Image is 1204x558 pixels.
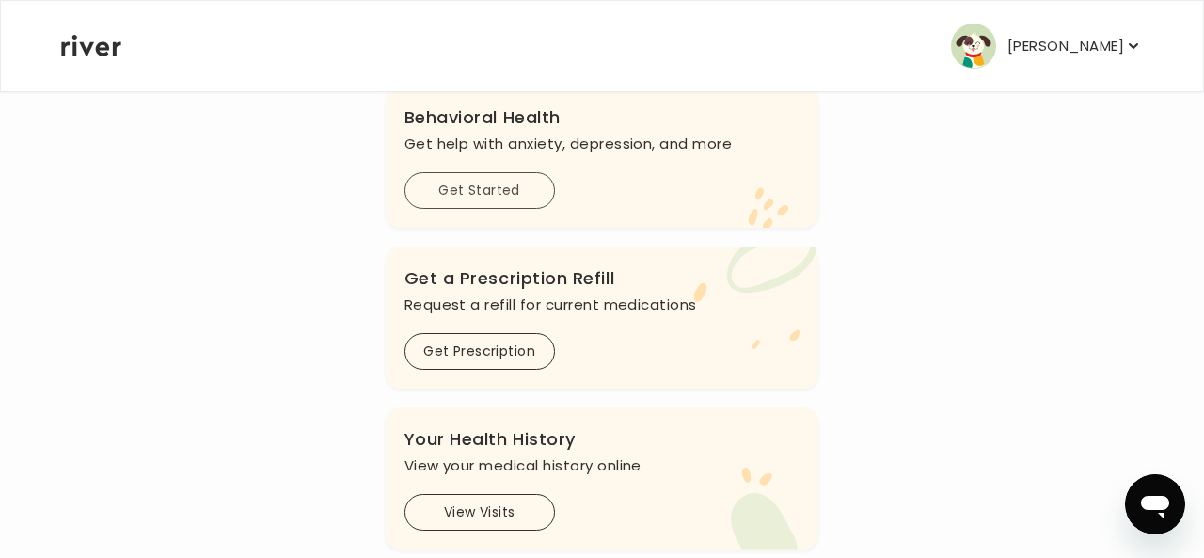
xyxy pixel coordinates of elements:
img: user avatar [951,24,996,69]
h3: Get a Prescription Refill [404,265,800,292]
p: View your medical history online [404,453,800,479]
p: Request a refill for current medications [404,292,800,318]
button: Get Started [404,172,555,209]
iframe: Button to launch messaging window [1125,474,1185,534]
p: [PERSON_NAME] [1007,33,1124,59]
p: Get help with anxiety, depression, and more [404,131,800,157]
button: user avatar[PERSON_NAME] [951,24,1143,69]
h3: Behavioral Health [404,104,800,131]
button: View Visits [404,494,555,531]
h3: Your Health History [404,426,800,453]
button: Get Prescription [404,333,555,370]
